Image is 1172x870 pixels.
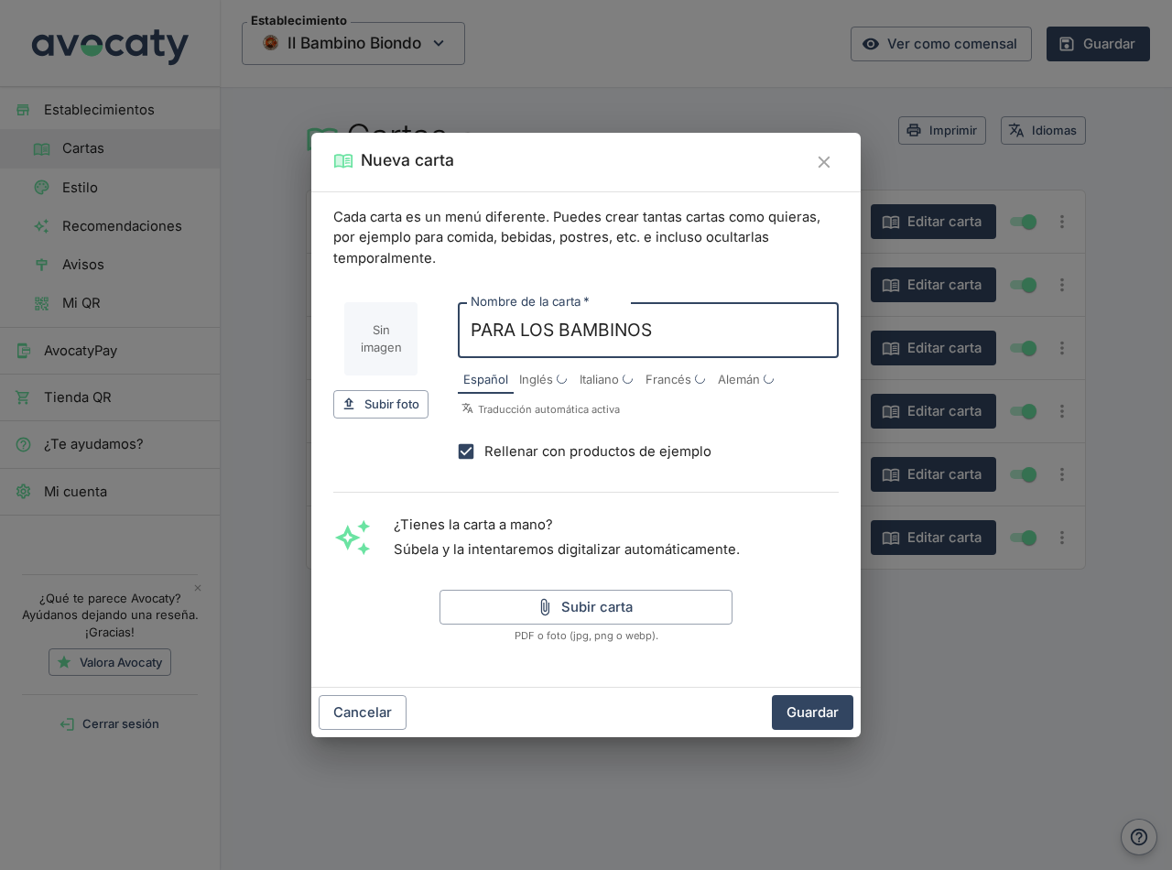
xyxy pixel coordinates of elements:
[439,628,732,644] span: PDF o foto (jpg, png o webp).
[646,371,691,389] span: Francés
[693,372,707,386] div: Traduciendo…
[580,371,619,389] span: Italiano
[555,372,569,386] div: Traduciendo…
[772,695,853,730] button: Guardar
[461,401,839,418] p: Traducción automática activa
[319,695,407,730] button: Cancelar
[519,371,553,389] span: Inglés
[762,372,776,386] div: Traduciendo…
[621,372,635,386] div: Traduciendo…
[394,515,740,535] p: ¿Tienes la carta a mano?
[361,147,454,173] h2: Nueva carta
[463,371,508,389] span: Español
[809,147,839,177] button: Cerrar
[461,402,474,415] svg: Símbolo de traducciones
[364,394,419,415] span: Subir foto
[484,441,711,462] span: Rellenar con productos de ejemplo
[471,293,590,310] label: Nombre de la carta
[333,390,429,419] button: Subir foto
[439,590,732,625] button: Subir carta
[333,207,839,268] p: Cada carta es un menú diferente. Puedes crear tantas cartas como quieras, por ejemplo para comida...
[394,539,740,560] p: Súbela y la intentaremos digitalizar automáticamente.
[718,371,760,389] span: Alemán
